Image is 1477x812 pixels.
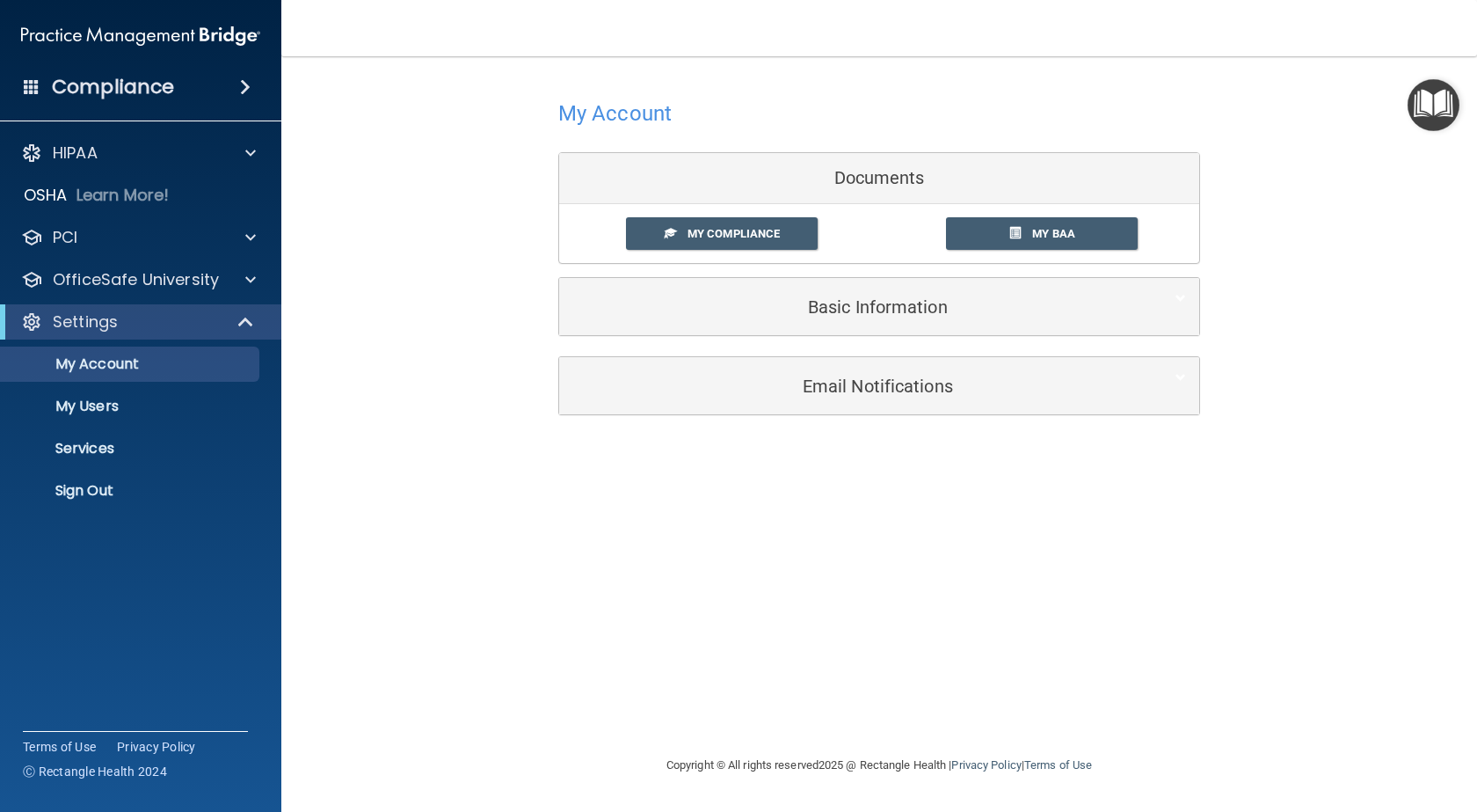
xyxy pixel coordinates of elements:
h5: Email Notifications [572,377,1132,396]
h5: Basic Information [572,297,1132,317]
a: PCI [21,227,256,248]
a: Settings [21,311,255,333]
p: Settings [53,311,118,333]
p: My Users [11,398,251,415]
p: OfficeSafe University [53,269,219,290]
a: Basic Information [572,287,1186,326]
p: OSHA [24,185,68,206]
a: Privacy Policy [951,758,1021,772]
a: Terms of Use [1024,758,1092,772]
h4: My Account [558,102,672,125]
p: Learn More! [76,185,170,206]
span: Ⓒ Rectangle Health 2024 [23,763,167,780]
p: PCI [53,227,77,248]
p: HIPAA [53,143,98,164]
button: Open Resource Center [1408,79,1459,131]
div: Documents [559,153,1199,204]
span: My Compliance [688,227,780,240]
p: Services [11,440,251,457]
span: My BAA [1032,227,1075,240]
a: HIPAA [21,143,256,164]
img: PMB logo [21,18,260,54]
a: OfficeSafe University [21,269,256,290]
a: Terms of Use [23,738,96,756]
p: Sign Out [11,482,251,500]
iframe: Drift Widget Chat Controller [1173,687,1456,757]
h4: Compliance [52,75,174,99]
a: Email Notifications [572,366,1186,406]
p: My Account [11,355,251,373]
div: Copyright © All rights reserved 2025 @ Rectangle Health | | [558,737,1200,794]
a: Privacy Policy [117,738,196,756]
